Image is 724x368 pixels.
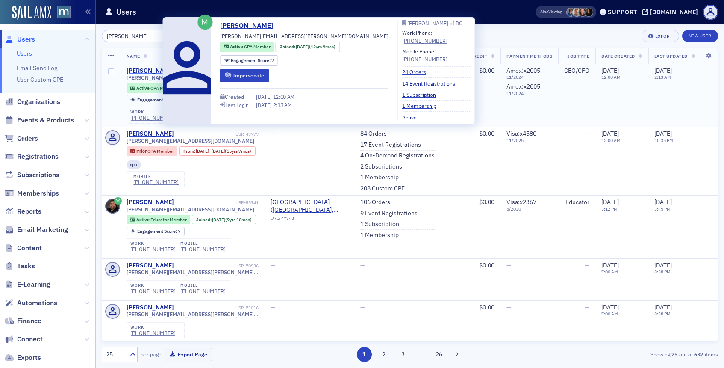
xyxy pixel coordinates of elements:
div: Work Phone: [402,29,447,45]
div: Engagement Score: 7 [220,55,278,66]
span: Exports [17,353,41,362]
button: Help [114,267,171,301]
span: Engagement Score : [231,57,271,63]
time: 8:38 PM [654,311,671,317]
span: Memberships [17,189,59,198]
span: [PERSON_NAME][EMAIL_ADDRESS][PERSON_NAME][DOMAIN_NAME] [127,311,259,318]
a: [PHONE_NUMBER] [130,288,176,294]
a: Email Send Log [17,64,57,72]
div: From: 2008-09-10 00:00:00 [179,146,256,156]
span: Date Created [601,53,635,59]
a: View Homepage [51,6,71,20]
a: Active [402,113,423,121]
span: Finance [17,316,41,326]
img: Profile image for Aidan [18,121,35,138]
div: mobile [180,283,226,288]
a: [PERSON_NAME] [127,67,174,75]
span: — [360,303,365,311]
span: Active [136,217,150,223]
a: [PERSON_NAME] [127,130,174,138]
span: 2:13 AM [273,101,292,108]
p: How can we help? [17,75,154,90]
span: Profile [703,5,718,20]
input: Search… [102,30,183,42]
div: [PHONE_NUMBER] [130,246,176,252]
a: 14 Event Registrations [402,80,462,87]
span: [DATE] [601,198,619,206]
span: Organizations [17,97,60,107]
span: E-Learning [17,280,50,289]
button: [DOMAIN_NAME] [642,9,701,15]
a: Content [5,243,42,253]
a: 4 On-Demand Registrations [360,152,435,160]
span: — [271,261,275,269]
button: 1 [357,347,372,362]
div: Event Creation [12,263,159,279]
span: [PERSON_NAME][EMAIL_ADDRESS][PERSON_NAME][DOMAIN_NAME] [127,74,259,81]
span: Viewing [540,9,562,15]
a: Registrations [5,152,59,161]
span: CPA Member [150,85,177,91]
span: — [360,261,365,269]
span: Name [127,53,140,59]
a: 1 Subscription [360,220,399,228]
span: [DATE] [212,217,225,223]
span: Amex : x2005 [506,83,540,90]
span: [DATE] [601,67,619,74]
a: [PHONE_NUMBER] [402,37,447,45]
a: 9 Event Registrations [360,210,418,217]
span: Engagement Score : [137,228,178,234]
a: E-Learning [5,280,50,289]
div: (12yrs 9mos) [296,44,336,50]
a: [GEOGRAPHIC_DATA] ([GEOGRAPHIC_DATA], [GEOGRAPHIC_DATA]) [271,199,348,214]
span: Joined : [280,44,296,50]
div: Engagement Score: 7 [127,227,185,236]
span: Orders [17,134,38,143]
div: [PHONE_NUMBER] [130,115,176,121]
time: 10:35 PM [654,137,673,143]
span: [DATE] [654,261,672,269]
span: [PERSON_NAME][EMAIL_ADDRESS][PERSON_NAME][DOMAIN_NAME] [220,32,388,40]
a: [PERSON_NAME] [127,262,174,270]
span: Gotcha good man, I appreciate the info! Enjoy the weekend and be safe. I'll talk to you [DATE]! [38,121,323,128]
span: $0.00 [479,130,494,137]
a: [PHONE_NUMBER] [133,179,179,185]
button: 2 [376,347,391,362]
div: Joined: 2012-12-17 00:00:00 [276,42,340,52]
div: work [130,110,176,115]
span: Automations [17,298,57,308]
a: 1 Membership [360,231,399,239]
a: [PERSON_NAME] [127,304,174,312]
span: 11 / 2024 [506,91,552,96]
div: Last Login [225,103,249,107]
span: $0.00 [479,67,494,74]
span: Visa : x2367 [506,198,536,206]
span: — [585,130,589,137]
div: [PHONE_NUMBER] [130,330,176,336]
div: USR-55941 [175,200,259,205]
a: Tasks [5,261,35,271]
div: Applying a Coupon to an Order [12,247,159,263]
a: 1 Membership [360,174,399,181]
div: • [DATE] [89,129,113,138]
div: Profile image for AidanGotcha good man, I appreciate the info! Enjoy the weekend and be safe. I'l... [9,113,162,145]
div: Support [608,8,637,16]
div: 7 [231,58,274,63]
button: 26 [432,347,447,362]
a: 1 Membership [402,102,443,110]
span: [PERSON_NAME][EMAIL_ADDRESS][DOMAIN_NAME] [127,138,254,144]
div: [PHONE_NUMBER] [402,55,447,63]
span: Salisbury University (Salisbury, MD) [271,199,348,214]
span: — [271,130,275,137]
span: Active [136,85,150,91]
div: [PERSON_NAME] of DC [407,21,462,26]
a: Email Marketing [5,225,68,234]
div: USR-70936 [175,263,259,269]
span: Last Updated [654,53,688,59]
span: [DATE] [654,130,672,137]
span: Connect [17,335,43,344]
a: Finance [5,316,41,326]
div: Active: Active: CPA Member [127,83,181,93]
